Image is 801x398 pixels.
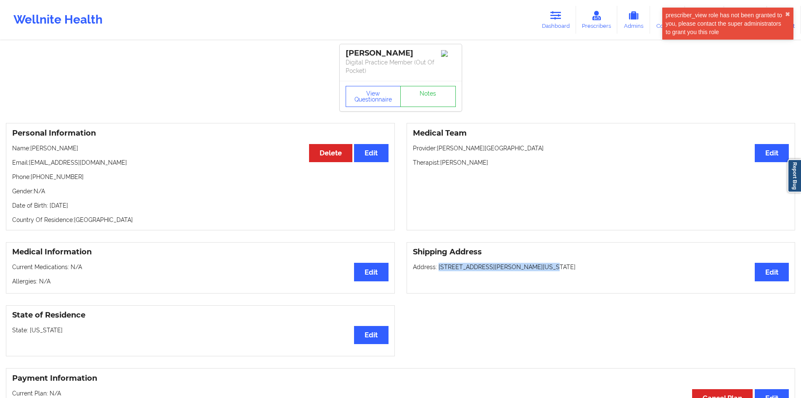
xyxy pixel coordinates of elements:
[413,247,789,257] h3: Shipping Address
[12,326,389,334] p: State: [US_STATE]
[12,158,389,167] p: Email: [EMAIL_ADDRESS][DOMAIN_NAME]
[12,389,789,398] p: Current Plan: N/A
[12,187,389,195] p: Gender: N/A
[346,48,456,58] div: [PERSON_NAME]
[413,128,789,138] h3: Medical Team
[12,247,389,257] h3: Medical Information
[12,310,389,320] h3: State of Residence
[354,326,388,344] button: Edit
[413,158,789,167] p: Therapist: [PERSON_NAME]
[441,50,456,57] img: Image%2Fplaceholer-image.png
[666,11,785,36] div: prescriber_view role has not been granted to you, please contact the super administrators to gran...
[12,374,789,383] h3: Payment Information
[12,216,389,224] p: Country Of Residence: [GEOGRAPHIC_DATA]
[755,263,789,281] button: Edit
[354,263,388,281] button: Edit
[413,144,789,152] p: Provider: [PERSON_NAME][GEOGRAPHIC_DATA]
[755,144,789,162] button: Edit
[12,144,389,152] p: Name: [PERSON_NAME]
[12,173,389,181] p: Phone: [PHONE_NUMBER]
[12,263,389,271] p: Current Medications: N/A
[788,159,801,192] a: Report Bug
[12,201,389,210] p: Date of Birth: [DATE]
[650,6,685,34] a: Coaches
[346,86,401,107] button: View Questionnaire
[346,58,456,75] p: Digital Practice Member (Out Of Pocket)
[536,6,576,34] a: Dashboard
[12,277,389,286] p: Allergies: N/A
[617,6,650,34] a: Admins
[785,11,790,18] button: close
[354,144,388,162] button: Edit
[400,86,456,107] a: Notes
[576,6,618,34] a: Prescribers
[413,263,789,271] p: Address: [STREET_ADDRESS][PERSON_NAME][US_STATE]
[12,128,389,138] h3: Personal Information
[309,144,352,162] button: Delete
